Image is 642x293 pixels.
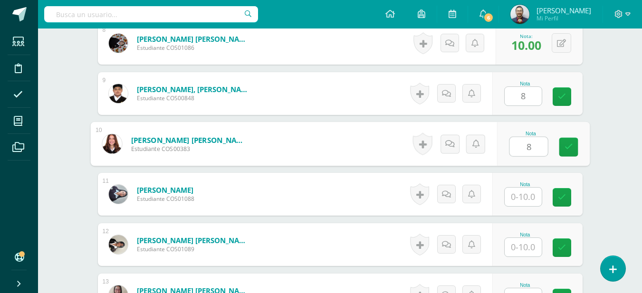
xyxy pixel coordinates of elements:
span: 6 [483,12,494,23]
img: 645fcb2404a004a54e0f5be61ec6d6d0.png [102,134,122,153]
img: e34d0fb6ffca6e1e960ae1127c50a343.png [109,84,128,103]
input: 0-10.0 [509,137,547,156]
a: [PERSON_NAME] [PERSON_NAME] [137,236,251,245]
span: 10.00 [511,37,541,53]
div: Nota [504,232,546,237]
input: 0-10.0 [505,87,542,105]
input: 0-10.0 [505,188,542,206]
a: [PERSON_NAME] [PERSON_NAME] [131,135,248,145]
div: Nota [504,81,546,86]
div: Nota [509,131,552,136]
span: Estudiante COS01089 [137,245,251,253]
div: Nota: [511,33,541,39]
img: 4d2f451e0f6c21da7fd034e41aa315fe.png [510,5,529,24]
div: Nota [504,182,546,187]
a: [PERSON_NAME], [PERSON_NAME] [137,85,251,94]
div: Nota [504,283,546,288]
span: Estudiante COS01086 [137,44,251,52]
span: Estudiante COS00383 [131,145,248,153]
input: 0-10.0 [505,238,542,256]
span: [PERSON_NAME] [537,6,591,15]
img: 02a779f3d28748d14aa5fe27f05642a8.png [109,34,128,53]
span: Mi Perfil [537,14,591,22]
a: [PERSON_NAME] [137,185,194,195]
input: Busca un usuario... [44,6,258,22]
span: Estudiante COS01088 [137,195,194,203]
img: 74cfd3c7b2bb0b259d5a032210e8a20c.png [109,185,128,204]
span: Estudiante COS00848 [137,94,251,102]
a: [PERSON_NAME] [PERSON_NAME] [137,34,251,44]
img: 0b38b99fdc107d97fe13ce62239a0016.png [109,235,128,254]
